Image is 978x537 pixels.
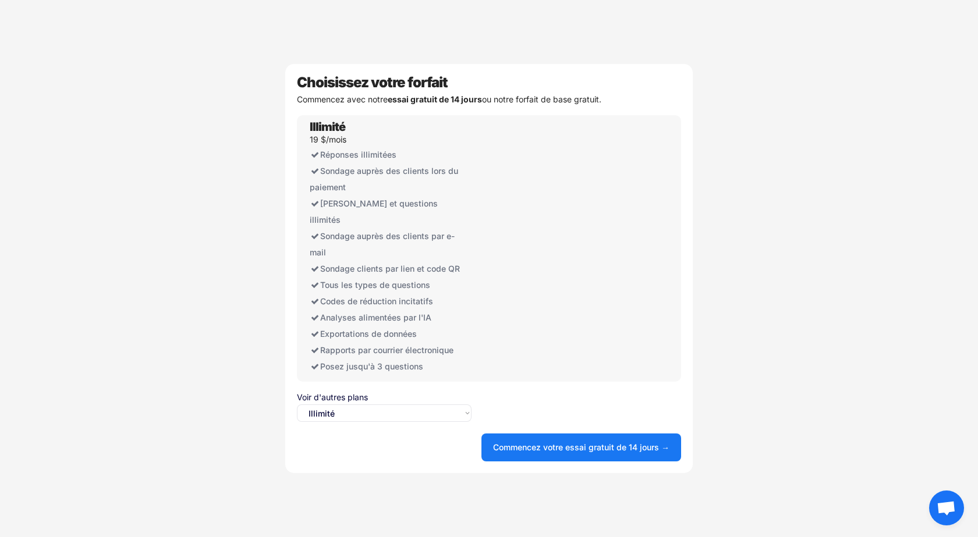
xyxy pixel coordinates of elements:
font: Sondage auprès des clients par e-mail [310,231,455,257]
font: Analyses alimentées par l'IA [320,312,431,322]
font: Tous les types de questions [320,280,430,290]
font: Commencez votre essai gratuit de 14 jours → [493,442,669,452]
font: 19 $/mois [310,134,346,144]
font: Illimité [310,120,345,134]
div: Ouvrir le chat [929,490,964,525]
font: Rapports par courrier électronique [320,345,453,355]
font: Exportations de données [320,329,417,339]
font: Codes de réduction incitatifs [320,296,433,306]
font: Sondage clients par lien et code QR [320,264,460,273]
font: Réponses illimitées [320,150,396,159]
font: Choisissez votre forfait [297,74,448,91]
font: ou notre forfait de base gratuit. [482,94,601,104]
font: Posez jusqu'à 3 questions [320,361,423,371]
font: essai gratuit de 14 jours [388,94,482,104]
font: Commencez avec notre [297,94,388,104]
font: [PERSON_NAME] et questions illimités [310,198,440,225]
font: Voir d'autres plans [297,392,368,402]
button: Commencez votre essai gratuit de 14 jours → [481,433,681,461]
font: Sondage auprès des clients lors du paiement [310,166,460,192]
